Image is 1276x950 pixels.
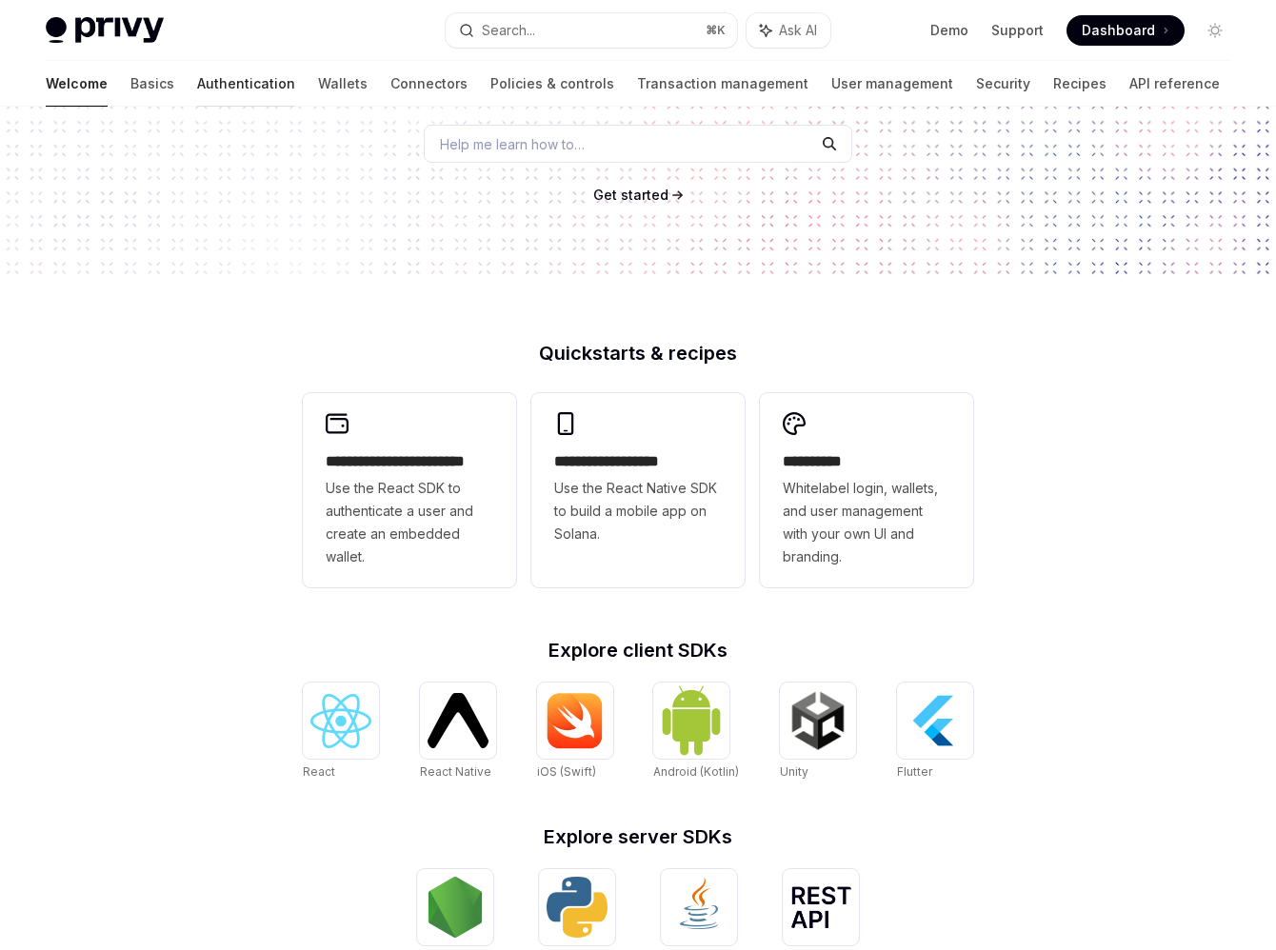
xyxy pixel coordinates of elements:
[897,764,932,779] span: Flutter
[760,393,973,587] a: **** *****Whitelabel login, wallets, and user management with your own UI and branding.
[303,764,335,779] span: React
[46,17,164,44] img: light logo
[653,764,739,779] span: Android (Kotlin)
[303,827,973,846] h2: Explore server SDKs
[318,61,368,107] a: Wallets
[197,61,295,107] a: Authentication
[1200,15,1230,46] button: Toggle dark mode
[1053,61,1107,107] a: Recipes
[706,23,726,38] span: ⌘ K
[637,61,808,107] a: Transaction management
[747,13,830,48] button: Ask AI
[790,886,851,928] img: REST API
[593,186,668,205] a: Get started
[653,683,739,782] a: Android (Kotlin)Android (Kotlin)
[482,19,535,42] div: Search...
[390,61,468,107] a: Connectors
[326,477,493,568] span: Use the React SDK to authenticate a user and create an embedded wallet.
[976,61,1030,107] a: Security
[930,21,968,40] a: Demo
[991,21,1044,40] a: Support
[780,764,808,779] span: Unity
[420,764,491,779] span: React Native
[788,690,848,751] img: Unity
[547,877,608,938] img: Python
[783,477,950,568] span: Whitelabel login, wallets, and user management with your own UI and branding.
[554,477,722,545] span: Use the React Native SDK to build a mobile app on Solana.
[303,683,379,782] a: ReactReact
[537,683,613,782] a: iOS (Swift)iOS (Swift)
[1082,21,1155,40] span: Dashboard
[420,683,496,782] a: React NativeReact Native
[303,344,973,363] h2: Quickstarts & recipes
[303,641,973,660] h2: Explore client SDKs
[310,694,371,748] img: React
[46,61,108,107] a: Welcome
[905,690,966,751] img: Flutter
[446,13,737,48] button: Search...⌘K
[593,187,668,203] span: Get started
[779,21,817,40] span: Ask AI
[831,61,953,107] a: User management
[531,393,745,587] a: **** **** **** ***Use the React Native SDK to build a mobile app on Solana.
[780,683,856,782] a: UnityUnity
[425,877,486,938] img: NodeJS
[545,692,606,749] img: iOS (Swift)
[130,61,174,107] a: Basics
[661,684,722,756] img: Android (Kotlin)
[537,764,596,779] span: iOS (Swift)
[897,683,973,782] a: FlutterFlutter
[490,61,614,107] a: Policies & controls
[428,693,488,747] img: React Native
[1067,15,1185,46] a: Dashboard
[1129,61,1220,107] a: API reference
[668,877,729,938] img: Java
[440,134,585,154] span: Help me learn how to…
